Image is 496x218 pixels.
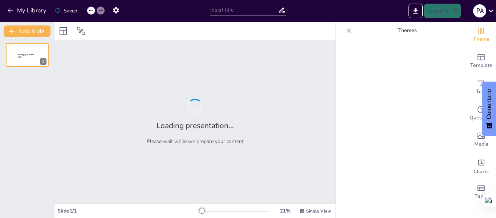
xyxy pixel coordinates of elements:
[18,54,34,58] span: Sendsteps presentation editor
[473,4,486,18] button: P a
[57,207,199,214] div: Slide 1 / 1
[467,22,496,48] div: Change the overall theme
[486,89,492,119] font: Comentario
[55,7,77,14] div: Saved
[156,120,234,131] h2: Loading presentation...
[276,207,294,214] div: 21 %
[473,35,489,43] span: Theme
[467,179,496,205] div: Add a table
[306,208,331,214] span: Single View
[210,5,278,15] input: Insert title
[424,4,460,18] button: Present
[469,114,493,122] span: Questions
[473,4,486,17] div: P a
[5,5,49,16] button: My Library
[475,193,488,201] span: Table
[482,82,496,136] button: Comentarios - Mostrar encuesta
[147,138,244,145] p: Please wait while we prepare your content
[476,88,486,96] span: Text
[408,4,423,18] button: Export to PowerPoint
[467,74,496,100] div: Add text boxes
[6,43,49,67] div: 1
[474,140,488,148] span: Media
[470,62,492,70] span: Template
[77,27,85,35] span: Position
[473,168,489,176] span: Charts
[40,58,46,65] div: 1
[57,25,69,37] div: Layout
[467,100,496,127] div: Get real-time input from your audience
[355,22,459,39] p: Themes
[4,25,50,37] button: Add slide
[467,153,496,179] div: Add charts and graphs
[467,127,496,153] div: Add images, graphics, shapes or video
[467,48,496,74] div: Add ready made slides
